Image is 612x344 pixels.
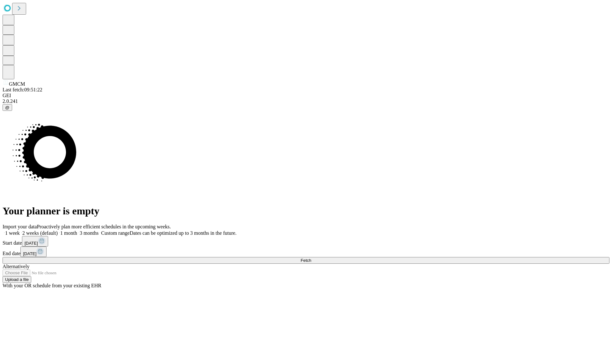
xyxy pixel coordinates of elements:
[20,247,47,257] button: [DATE]
[25,241,38,246] span: [DATE]
[3,87,42,92] span: Last fetch: 09:51:22
[80,230,98,236] span: 3 months
[3,104,12,111] button: @
[3,247,609,257] div: End date
[3,276,31,283] button: Upload a file
[3,264,29,269] span: Alternatively
[9,81,25,87] span: GMCM
[3,98,609,104] div: 2.0.241
[22,230,58,236] span: 2 weeks (default)
[5,105,10,110] span: @
[22,236,48,247] button: [DATE]
[3,236,609,247] div: Start date
[3,257,609,264] button: Fetch
[3,224,37,229] span: Import your data
[60,230,77,236] span: 1 month
[101,230,129,236] span: Custom range
[130,230,237,236] span: Dates can be optimized up to 3 months in the future.
[3,283,101,288] span: With your OR schedule from your existing EHR
[3,93,609,98] div: GEI
[301,258,311,263] span: Fetch
[3,205,609,217] h1: Your planner is empty
[5,230,20,236] span: 1 week
[23,251,36,256] span: [DATE]
[37,224,171,229] span: Proactively plan more efficient schedules in the upcoming weeks.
